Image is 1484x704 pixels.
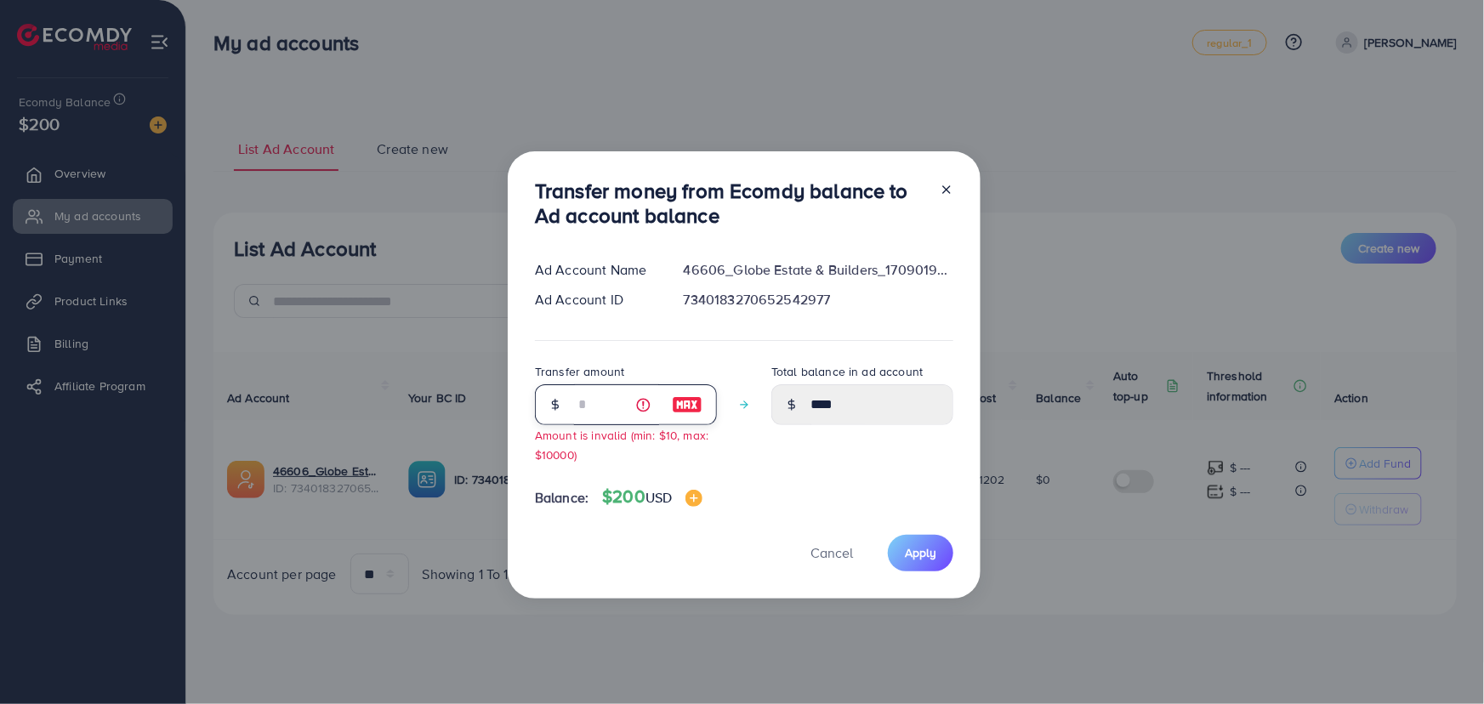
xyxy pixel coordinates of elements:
[535,488,588,508] span: Balance:
[888,535,953,571] button: Apply
[905,544,936,561] span: Apply
[1412,627,1471,691] iframe: Chat
[685,490,702,507] img: image
[521,290,670,309] div: Ad Account ID
[810,543,853,562] span: Cancel
[672,395,702,415] img: image
[521,260,670,280] div: Ad Account Name
[535,179,926,228] h3: Transfer money from Ecomdy balance to Ad account balance
[645,488,672,507] span: USD
[670,290,967,309] div: 7340183270652542977
[789,535,874,571] button: Cancel
[771,363,923,380] label: Total balance in ad account
[602,486,702,508] h4: $200
[535,427,708,463] small: Amount is invalid (min: $10, max: $10000)
[670,260,967,280] div: 46606_Globe Estate & Builders_1709019619276
[535,363,624,380] label: Transfer amount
